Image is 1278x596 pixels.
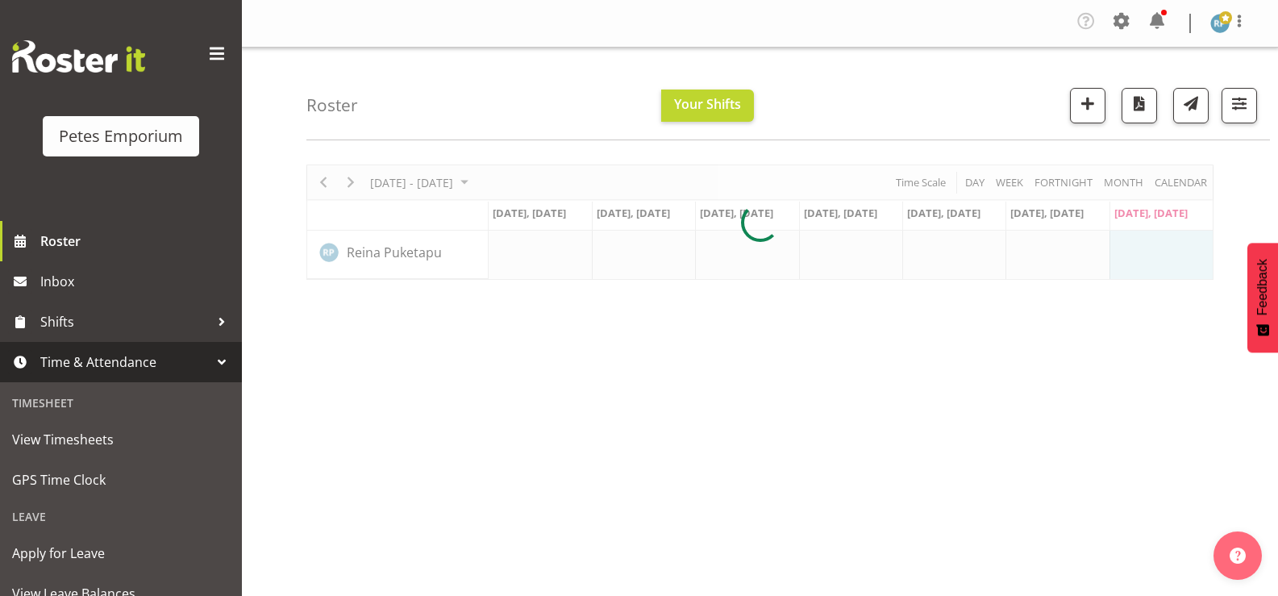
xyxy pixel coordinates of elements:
[4,386,238,419] div: Timesheet
[40,229,234,253] span: Roster
[4,419,238,460] a: View Timesheets
[40,350,210,374] span: Time & Attendance
[4,500,238,533] div: Leave
[12,541,230,565] span: Apply for Leave
[1230,548,1246,564] img: help-xxl-2.png
[674,95,741,113] span: Your Shifts
[1173,88,1209,123] button: Send a list of all shifts for the selected filtered period to all rostered employees.
[40,269,234,294] span: Inbox
[1222,88,1257,123] button: Filter Shifts
[1210,14,1230,33] img: reina-puketapu721.jpg
[306,96,358,115] h4: Roster
[12,468,230,492] span: GPS Time Clock
[12,427,230,452] span: View Timesheets
[661,90,754,122] button: Your Shifts
[59,124,183,148] div: Petes Emporium
[4,460,238,500] a: GPS Time Clock
[1247,243,1278,352] button: Feedback - Show survey
[12,40,145,73] img: Rosterit website logo
[1122,88,1157,123] button: Download a PDF of the roster according to the set date range.
[1255,259,1270,315] span: Feedback
[40,310,210,334] span: Shifts
[1070,88,1105,123] button: Add a new shift
[4,533,238,573] a: Apply for Leave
